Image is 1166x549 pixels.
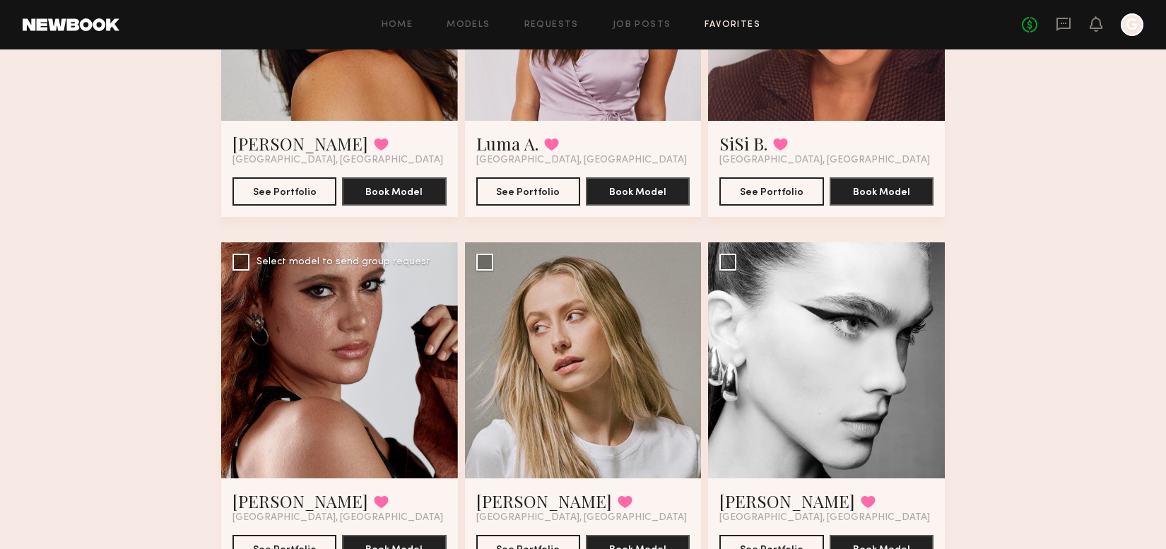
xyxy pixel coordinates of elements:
[1121,13,1143,36] a: G
[586,177,690,206] button: Book Model
[232,155,443,166] span: [GEOGRAPHIC_DATA], [GEOGRAPHIC_DATA]
[476,512,687,524] span: [GEOGRAPHIC_DATA], [GEOGRAPHIC_DATA]
[232,132,368,155] a: [PERSON_NAME]
[342,185,446,197] a: Book Model
[524,20,579,30] a: Requests
[476,177,580,206] button: See Portfolio
[719,177,823,206] button: See Portfolio
[382,20,413,30] a: Home
[342,177,446,206] button: Book Model
[476,490,612,512] a: [PERSON_NAME]
[719,155,930,166] span: [GEOGRAPHIC_DATA], [GEOGRAPHIC_DATA]
[232,177,336,206] button: See Portfolio
[232,490,368,512] a: [PERSON_NAME]
[830,185,934,197] a: Book Model
[476,155,687,166] span: [GEOGRAPHIC_DATA], [GEOGRAPHIC_DATA]
[586,185,690,197] a: Book Model
[705,20,760,30] a: Favorites
[257,257,430,267] div: Select model to send group request
[719,512,930,524] span: [GEOGRAPHIC_DATA], [GEOGRAPHIC_DATA]
[447,20,490,30] a: Models
[232,512,443,524] span: [GEOGRAPHIC_DATA], [GEOGRAPHIC_DATA]
[476,132,538,155] a: Luma A.
[719,490,855,512] a: [PERSON_NAME]
[719,132,767,155] a: SiSi B.
[830,177,934,206] button: Book Model
[613,20,671,30] a: Job Posts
